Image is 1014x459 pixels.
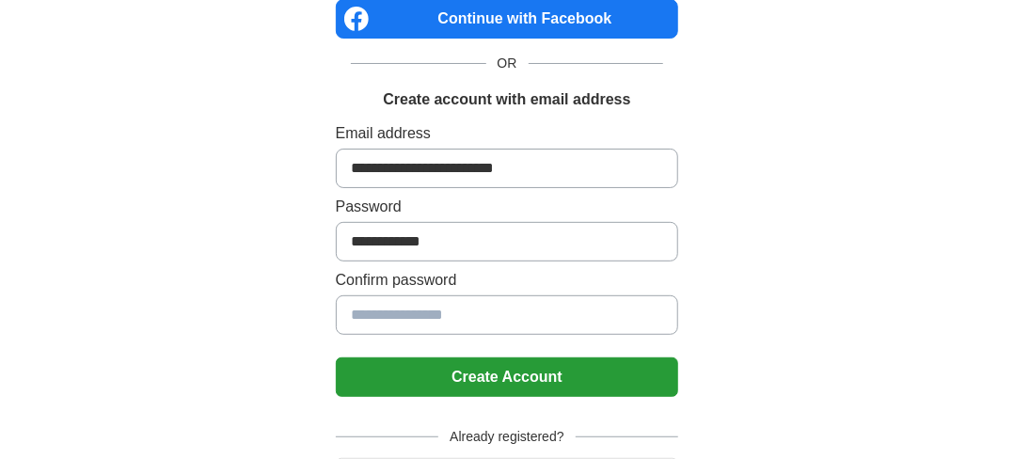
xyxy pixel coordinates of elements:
[438,427,575,447] span: Already registered?
[486,54,529,73] span: OR
[336,122,679,145] label: Email address
[336,269,679,292] label: Confirm password
[383,88,630,111] h1: Create account with email address
[336,196,679,218] label: Password
[336,357,679,397] button: Create Account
